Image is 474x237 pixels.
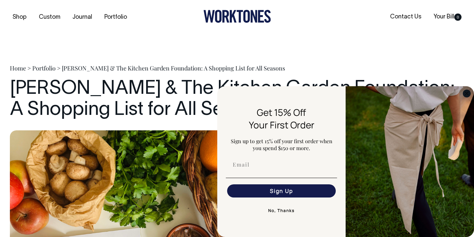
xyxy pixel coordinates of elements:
[227,184,336,197] button: Sign Up
[257,106,306,118] span: Get 15% Off
[36,12,63,23] a: Custom
[10,79,464,121] h1: [PERSON_NAME] & The Kitchen Garden Foundation: A Shopping List for All Seasons
[249,118,314,131] span: Your First Order
[231,138,332,151] span: Sign up to get 15% off your first order when you spend $150 or more.
[217,86,474,237] div: FLYOUT Form
[70,12,95,23] a: Journal
[57,64,61,72] span: >
[32,64,56,72] a: Portfolio
[463,90,471,97] button: Close dialog
[454,13,461,21] span: 0
[387,12,424,22] a: Contact Us
[27,64,31,72] span: >
[226,204,337,217] button: No, Thanks
[10,12,29,23] a: Shop
[10,64,26,72] a: Home
[431,12,464,22] a: Your Bill0
[346,86,474,237] img: 5e34ad8f-4f05-4173-92a8-ea475ee49ac9.jpeg
[62,64,285,72] span: [PERSON_NAME] & The Kitchen Garden Foundation: A Shopping List for All Seasons
[102,12,130,23] a: Portfolio
[227,158,336,171] input: Email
